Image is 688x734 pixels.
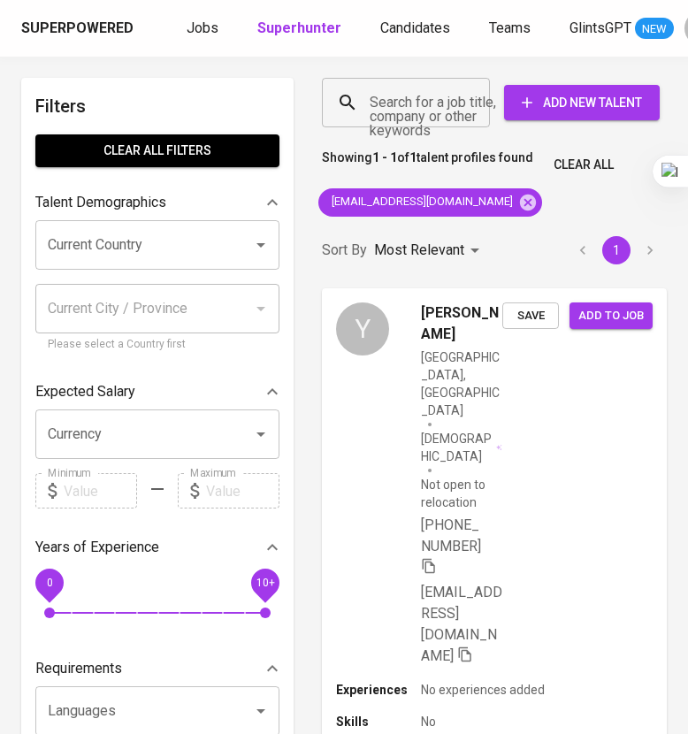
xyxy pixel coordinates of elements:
[372,150,397,164] b: 1 - 1
[421,681,545,699] p: No experiences added
[547,149,621,181] button: Clear All
[421,476,502,511] p: Not open to relocation
[35,658,122,679] p: Requirements
[248,233,273,257] button: Open
[635,20,674,38] span: NEW
[374,234,485,267] div: Most Relevant
[511,306,550,326] span: Save
[257,18,345,40] a: Superhunter
[21,19,137,39] a: Superpowered
[322,149,533,181] p: Showing of talent profiles found
[48,336,267,354] p: Please select a Country first
[421,584,502,664] span: [EMAIL_ADDRESS][DOMAIN_NAME]
[518,92,646,114] span: Add New Talent
[322,240,367,261] p: Sort By
[554,154,614,176] span: Clear All
[421,516,481,554] span: [PHONE_NUMBER]
[257,19,341,36] b: Superhunter
[46,577,52,589] span: 0
[570,19,631,36] span: GlintsGPT
[35,374,279,409] div: Expected Salary
[35,134,279,167] button: Clear All filters
[374,240,464,261] p: Most Relevant
[336,681,421,699] p: Experiences
[421,430,493,465] span: [DEMOGRAPHIC_DATA]
[421,302,502,345] span: [PERSON_NAME]
[35,651,279,686] div: Requirements
[409,150,417,164] b: 1
[489,19,531,36] span: Teams
[206,473,279,508] input: Value
[35,537,159,558] p: Years of Experience
[421,348,502,419] div: [GEOGRAPHIC_DATA], [GEOGRAPHIC_DATA]
[21,19,134,39] div: Superpowered
[50,140,265,162] span: Clear All filters
[570,18,674,40] a: GlintsGPT NEW
[187,18,222,40] a: Jobs
[256,577,274,589] span: 10+
[602,236,631,264] button: page 1
[248,699,273,723] button: Open
[318,194,524,210] span: [EMAIL_ADDRESS][DOMAIN_NAME]
[502,302,559,330] button: Save
[380,19,450,36] span: Candidates
[504,85,660,120] button: Add New Talent
[570,302,653,330] button: Add to job
[35,185,279,220] div: Talent Demographics
[35,530,279,565] div: Years of Experience
[578,306,644,326] span: Add to job
[489,18,534,40] a: Teams
[336,713,421,730] p: Skills
[336,302,389,356] div: Y
[566,236,667,264] nav: pagination navigation
[187,19,218,36] span: Jobs
[64,473,137,508] input: Value
[380,18,454,40] a: Candidates
[35,381,135,402] p: Expected Salary
[318,188,542,217] div: [EMAIL_ADDRESS][DOMAIN_NAME]
[35,192,166,213] p: Talent Demographics
[35,92,279,120] h6: Filters
[248,422,273,447] button: Open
